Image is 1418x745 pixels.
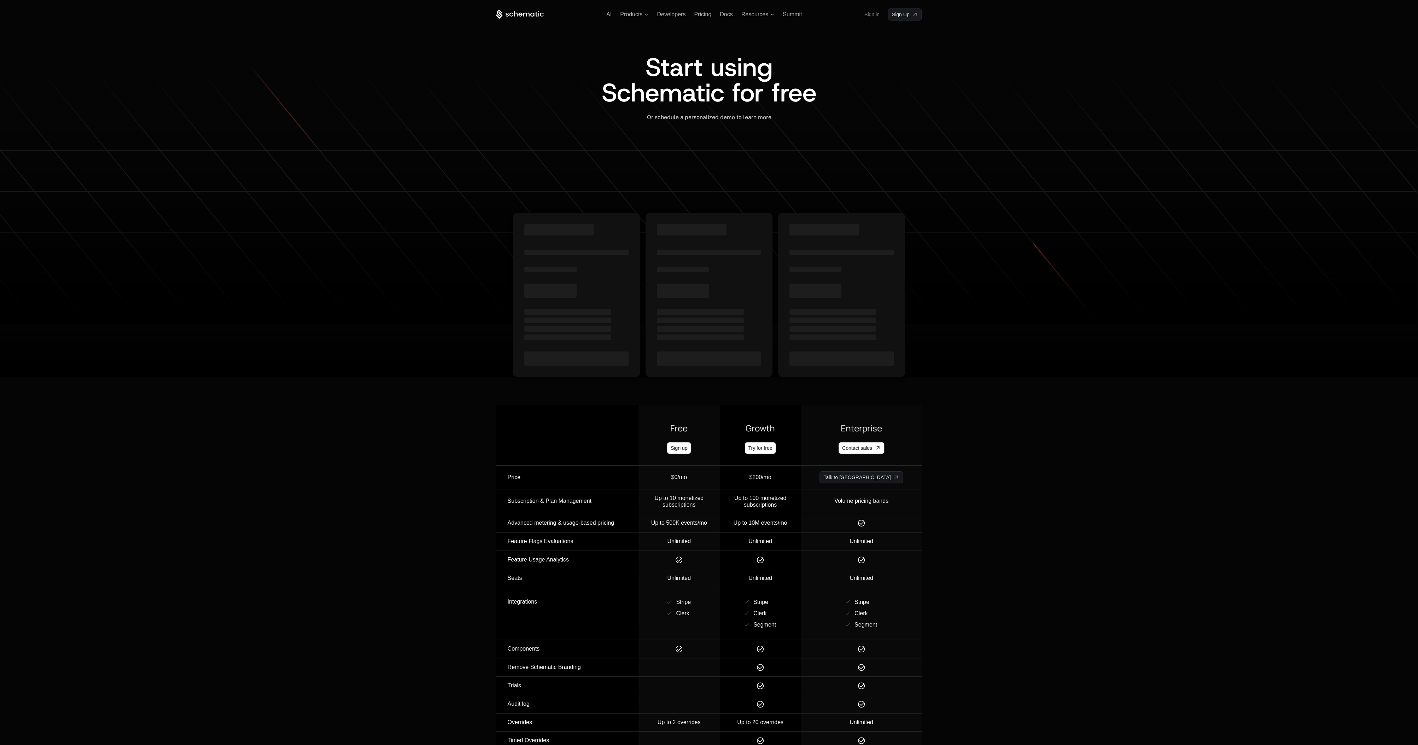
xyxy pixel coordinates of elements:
span: Resources [741,11,768,18]
div: Unlimited [801,575,921,581]
td: Components [496,640,638,658]
td: Feature Flags Evaluations [496,532,638,551]
a: Contact sales [839,442,884,454]
div: Subscription & Plan Management [507,495,638,507]
div: Clerk [676,610,689,617]
div: Unlimited [720,575,801,581]
div: Segment [854,621,877,628]
div: Unlimited [720,538,801,545]
td: Advanced metering & usage-based pricing [496,514,638,532]
a: Sign in [864,9,880,20]
a: Sign up [667,442,691,454]
div: Up to 10 monetized subscriptions [639,495,719,508]
div: Unlimited [639,538,719,545]
div: Price [507,471,638,483]
span: Free [670,423,688,434]
div: Unlimited [639,575,719,581]
span: Products [620,11,642,18]
a: Developers [657,11,685,17]
td: Feature Usage Analytics [496,551,638,569]
a: Pricing [694,11,711,17]
a: Summit [783,11,802,17]
div: Unlimited [801,538,921,545]
a: AI [606,11,612,17]
div: Up to 20 overrides [720,719,801,726]
span: Growth [746,423,775,434]
a: Docs [720,11,733,17]
div: Up to 2 overrides [639,719,719,726]
div: Up to 10M events/mo [720,520,801,526]
div: $0/mo [671,471,687,483]
div: Integrations [507,599,638,605]
span: Enterprise [841,423,882,434]
div: Stripe [854,599,869,606]
div: Stripe [676,599,691,606]
div: Unlimited [801,719,921,726]
a: [object Object] [888,8,922,21]
td: Overrides [496,714,638,732]
a: Try for free [745,442,776,454]
span: Sign Up [892,11,910,18]
span: Up to 100 monetized subscriptions [734,495,787,507]
td: Audit log [496,695,638,714]
span: Start using Schematic for free [601,50,816,110]
div: Clerk [753,610,766,617]
div: Up to 500K events/mo [639,520,719,526]
div: Clerk [854,610,868,617]
td: Remove Schematic Branding [496,658,638,677]
td: Seats [496,569,638,587]
div: Volume pricing bands [834,495,888,507]
td: Trials [496,677,638,695]
span: Or schedule a personalized demo to learn more [647,114,771,121]
div: Segment [753,621,776,628]
div: Stripe [753,599,768,606]
div: $200/mo [749,471,771,483]
a: Talk to us [819,471,903,483]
